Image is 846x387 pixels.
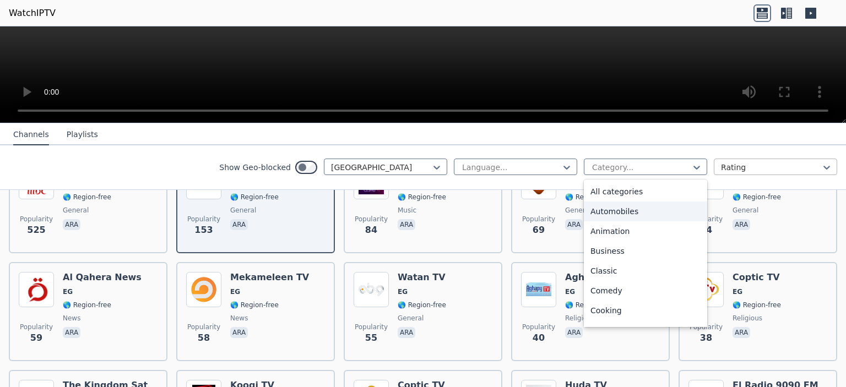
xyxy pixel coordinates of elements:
div: Automobiles [584,201,707,221]
img: Aghapy TV [521,272,556,307]
img: Watan TV [354,272,389,307]
span: EG [230,287,240,296]
span: Popularity [690,323,723,331]
span: religious [565,314,595,323]
p: ara [398,219,415,230]
span: 525 [27,224,45,237]
span: 🌎 Region-free [63,193,111,201]
span: 🌎 Region-free [398,193,446,201]
div: Cooking [584,301,707,320]
div: Animation [584,221,707,241]
div: Classic [584,261,707,281]
div: Comedy [584,281,707,301]
span: music [398,206,416,215]
span: 🌎 Region-free [230,193,279,201]
span: 59 [30,331,42,345]
h6: Aghapy TV [565,272,619,283]
img: Mekameleen TV [186,272,221,307]
span: Popularity [187,323,220,331]
h6: Coptic TV [733,272,781,283]
label: Show Geo-blocked [219,162,291,173]
a: WatchIPTV [9,7,56,20]
p: ara [733,327,750,338]
span: news [230,314,248,323]
span: Popularity [187,215,220,224]
span: general [398,314,424,323]
button: Channels [13,124,49,145]
span: 🌎 Region-free [565,193,614,201]
span: 40 [533,331,545,345]
span: 55 [365,331,377,345]
p: ara [63,219,80,230]
span: general [565,206,591,215]
span: Popularity [20,215,53,224]
span: Popularity [522,215,555,224]
span: EG [63,287,73,296]
span: general [733,206,758,215]
p: ara [733,219,750,230]
span: 🌎 Region-free [733,301,781,309]
span: 🌎 Region-free [398,301,446,309]
span: 🌎 Region-free [733,193,781,201]
div: All categories [584,182,707,201]
span: 69 [533,224,545,237]
p: ara [565,219,583,230]
p: ara [565,327,583,338]
span: 🌎 Region-free [230,301,279,309]
span: EG [565,287,575,296]
span: religious [733,314,762,323]
span: EG [733,287,742,296]
p: ara [230,219,248,230]
h6: Mekameleen TV [230,272,309,283]
p: ara [230,327,248,338]
span: 🌎 Region-free [565,301,614,309]
p: ara [398,327,415,338]
span: EG [398,287,408,296]
span: 🌎 Region-free [63,301,111,309]
span: general [230,206,256,215]
span: 84 [365,224,377,237]
span: Popularity [20,323,53,331]
h6: Al Qahera News [63,272,142,283]
span: 153 [194,224,213,237]
img: Al Qahera News [19,272,54,307]
span: news [63,314,80,323]
span: Popularity [522,323,555,331]
span: Popularity [355,323,388,331]
div: Culture [584,320,707,340]
div: Business [584,241,707,261]
span: 38 [700,331,712,345]
button: Playlists [67,124,98,145]
span: general [63,206,89,215]
p: ara [63,327,80,338]
span: Popularity [355,215,388,224]
span: 58 [198,331,210,345]
h6: Watan TV [398,272,446,283]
